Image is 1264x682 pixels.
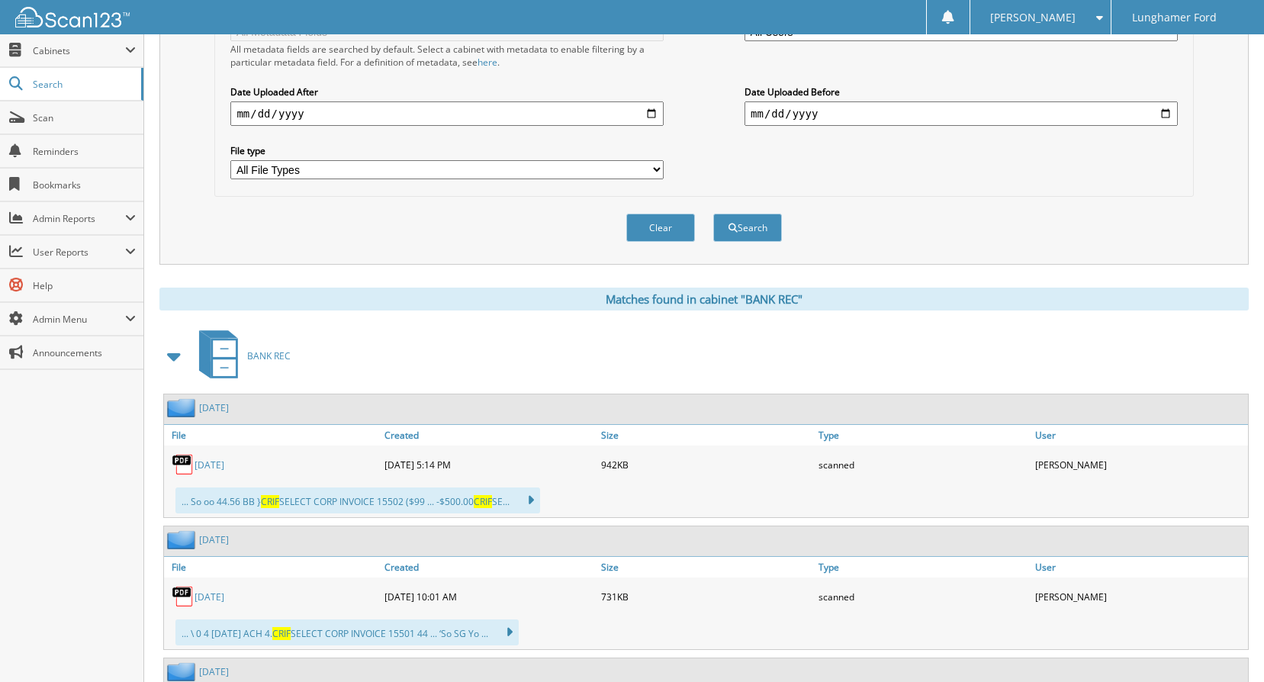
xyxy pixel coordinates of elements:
[33,145,136,158] span: Reminders
[175,619,519,645] div: ... \ 0 4 [DATE] ACH 4. SELECT CORP INVOICE 15501 44 ... ‘So SG Yo ...
[597,581,814,612] div: 731KB
[381,425,597,446] a: Created
[199,533,229,546] a: [DATE]
[195,458,224,471] a: [DATE]
[172,585,195,608] img: PDF.png
[230,85,664,98] label: Date Uploaded After
[167,662,199,681] img: folder2.png
[195,590,224,603] a: [DATE]
[1031,449,1248,480] div: [PERSON_NAME]
[1031,557,1248,577] a: User
[175,487,540,513] div: ... So oo 44.56 BB } SELECT CORP INVOICE 15502 ($99 ... -$500.00 SE...
[626,214,695,242] button: Clear
[597,557,814,577] a: Size
[1031,581,1248,612] div: [PERSON_NAME]
[745,101,1178,126] input: end
[172,453,195,476] img: PDF.png
[815,449,1031,480] div: scanned
[381,581,597,612] div: [DATE] 10:01 AM
[159,288,1249,310] div: Matches found in cabinet "BANK REC"
[990,13,1076,22] span: [PERSON_NAME]
[815,557,1031,577] a: Type
[33,78,133,91] span: Search
[230,144,664,157] label: File type
[15,7,130,27] img: scan123-logo-white.svg
[230,101,664,126] input: start
[1031,425,1248,446] a: User
[381,449,597,480] div: [DATE] 5:14 PM
[261,495,279,508] span: CRIF
[33,179,136,191] span: Bookmarks
[167,530,199,549] img: folder2.png
[33,313,125,326] span: Admin Menu
[33,279,136,292] span: Help
[230,43,664,69] div: All metadata fields are searched by default. Select a cabinet with metadata to enable filtering b...
[745,85,1178,98] label: Date Uploaded Before
[815,425,1031,446] a: Type
[33,346,136,359] span: Announcements
[33,111,136,124] span: Scan
[199,665,229,678] a: [DATE]
[272,627,291,640] span: CRIF
[478,56,497,69] a: here
[167,398,199,417] img: folder2.png
[474,495,492,508] span: CRIF
[381,557,597,577] a: Created
[247,349,291,362] span: BANK REC
[33,212,125,225] span: Admin Reports
[33,246,125,259] span: User Reports
[164,425,381,446] a: File
[190,326,291,386] a: BANK REC
[199,401,229,414] a: [DATE]
[597,425,814,446] a: Size
[815,581,1031,612] div: scanned
[1132,13,1217,22] span: Lunghamer Ford
[597,449,814,480] div: 942KB
[164,557,381,577] a: File
[1188,609,1264,682] iframe: Chat Widget
[33,44,125,57] span: Cabinets
[713,214,782,242] button: Search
